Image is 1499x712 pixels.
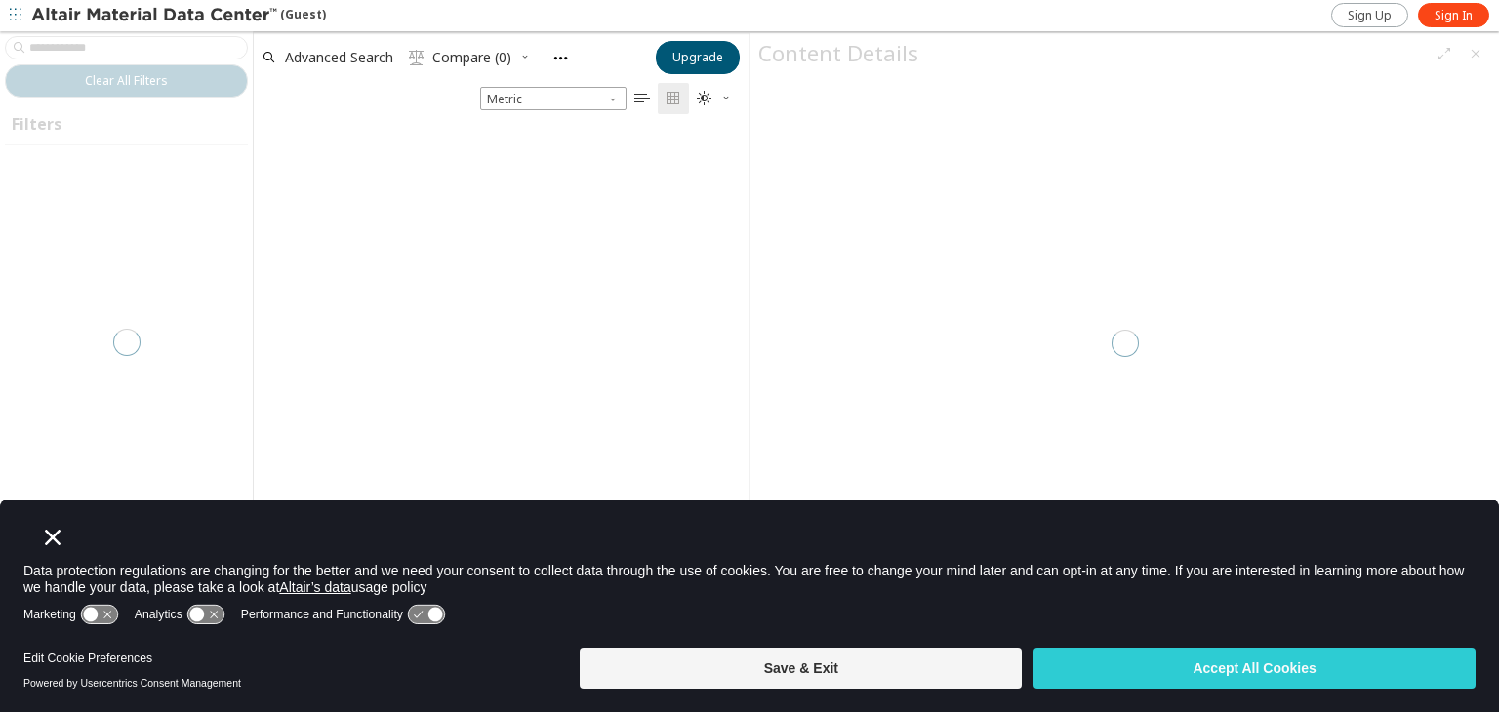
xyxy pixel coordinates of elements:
[658,83,689,114] button: Tile View
[666,91,681,106] i: 
[1331,3,1408,27] a: Sign Up
[31,6,326,25] div: (Guest)
[634,91,650,106] i: 
[1348,8,1392,23] span: Sign Up
[432,51,511,64] span: Compare (0)
[697,91,712,106] i: 
[656,41,740,74] button: Upgrade
[285,51,393,64] span: Advanced Search
[672,50,723,65] span: Upgrade
[1418,3,1489,27] a: Sign In
[1435,8,1473,23] span: Sign In
[409,50,425,65] i: 
[480,87,627,110] div: Unit System
[480,87,627,110] span: Metric
[689,83,740,114] button: Theme
[31,6,280,25] img: Altair Material Data Center
[627,83,658,114] button: Table View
